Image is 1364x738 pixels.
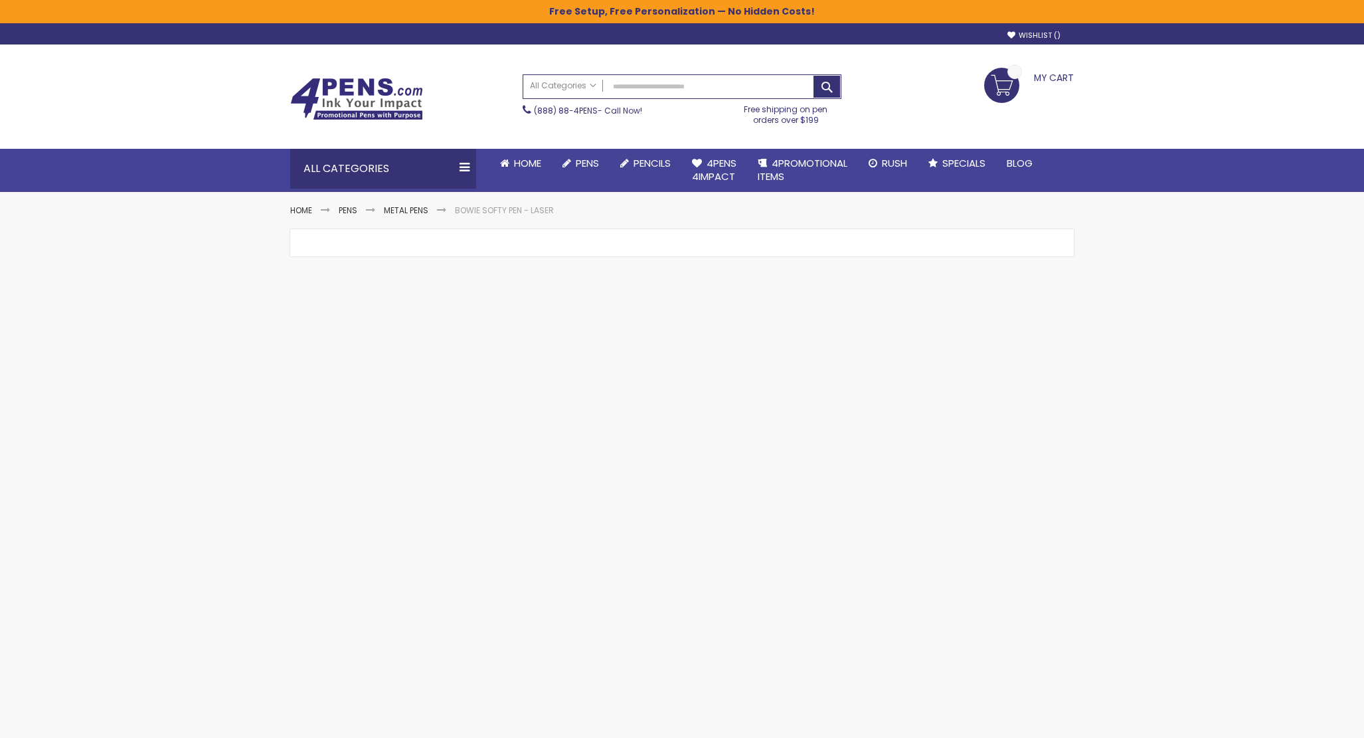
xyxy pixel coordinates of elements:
div: All Categories [290,149,476,189]
span: Blog [1007,156,1033,170]
span: Pens [576,156,599,170]
li: Bowie Softy Pen - Laser [455,205,554,216]
span: Home [514,156,541,170]
span: All Categories [530,80,596,91]
a: 4PROMOTIONALITEMS [747,149,858,192]
a: Metal Pens [384,205,428,216]
a: Rush [858,149,918,178]
a: Home [489,149,552,178]
span: Pencils [634,156,671,170]
a: Specials [918,149,996,178]
span: Rush [882,156,907,170]
a: Wishlist [1007,31,1061,41]
a: Pens [339,205,357,216]
span: 4PROMOTIONAL ITEMS [758,156,847,183]
span: 4Pens 4impact [692,156,736,183]
div: Free shipping on pen orders over $199 [730,99,842,126]
a: 4Pens4impact [681,149,747,192]
a: Pens [552,149,610,178]
a: Pencils [610,149,681,178]
a: All Categories [523,75,603,97]
a: (888) 88-4PENS [534,105,598,116]
img: 4Pens Custom Pens and Promotional Products [290,78,423,120]
span: Specials [942,156,985,170]
a: Blog [996,149,1043,178]
a: Home [290,205,312,216]
span: - Call Now! [534,105,642,116]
